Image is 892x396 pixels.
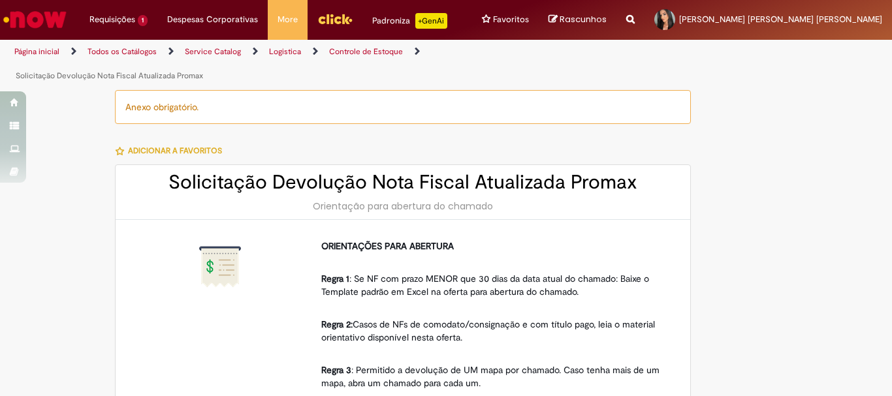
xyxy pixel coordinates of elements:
[129,200,677,213] div: Orientação para abertura do chamado
[321,259,667,298] p: : Se NF com prazo MENOR que 30 dias da data atual do chamado: Baixe o Template padrão em Excel na...
[167,13,258,26] span: Despesas Corporativas
[10,40,585,88] ul: Trilhas de página
[1,7,69,33] img: ServiceNow
[321,364,662,389] span: : Permitido a devolução de UM mapa por chamado. Caso tenha mais de um mapa, abra um chamado para ...
[560,13,607,25] span: Rascunhos
[129,172,677,193] h2: Solicitação Devolução Nota Fiscal Atualizada Promax
[185,46,241,57] a: Service Catalog
[415,13,447,29] p: +GenAi
[321,364,351,376] strong: Regra 3
[89,13,135,26] span: Requisições
[269,46,301,57] a: Logistica
[549,14,607,26] a: Rascunhos
[493,13,529,26] span: Favoritos
[16,70,203,81] a: Solicitação Devolução Nota Fiscal Atualizada Promax
[329,46,403,57] a: Controle de Estoque
[138,15,148,26] span: 1
[115,90,691,124] div: Anexo obrigatório.
[321,305,667,344] p: Casos de NFs de comodato/consignação e com título pago, leia o material orientativo disponível ne...
[372,13,447,29] div: Padroniza
[115,137,229,164] button: Adicionar a Favoritos
[679,14,882,25] span: [PERSON_NAME] [PERSON_NAME] [PERSON_NAME]
[278,13,298,26] span: More
[14,46,59,57] a: Página inicial
[321,318,353,330] strong: Regra 2:
[317,9,353,29] img: click_logo_yellow_360x200.png
[199,246,241,288] img: Solicitação Devolução Nota Fiscal Atualizada Promax
[88,46,157,57] a: Todos os Catálogos
[128,145,222,156] span: Adicionar a Favoritos
[321,240,454,252] strong: ORIENTAÇÕES PARA ABERTURA
[321,273,349,284] strong: Regra 1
